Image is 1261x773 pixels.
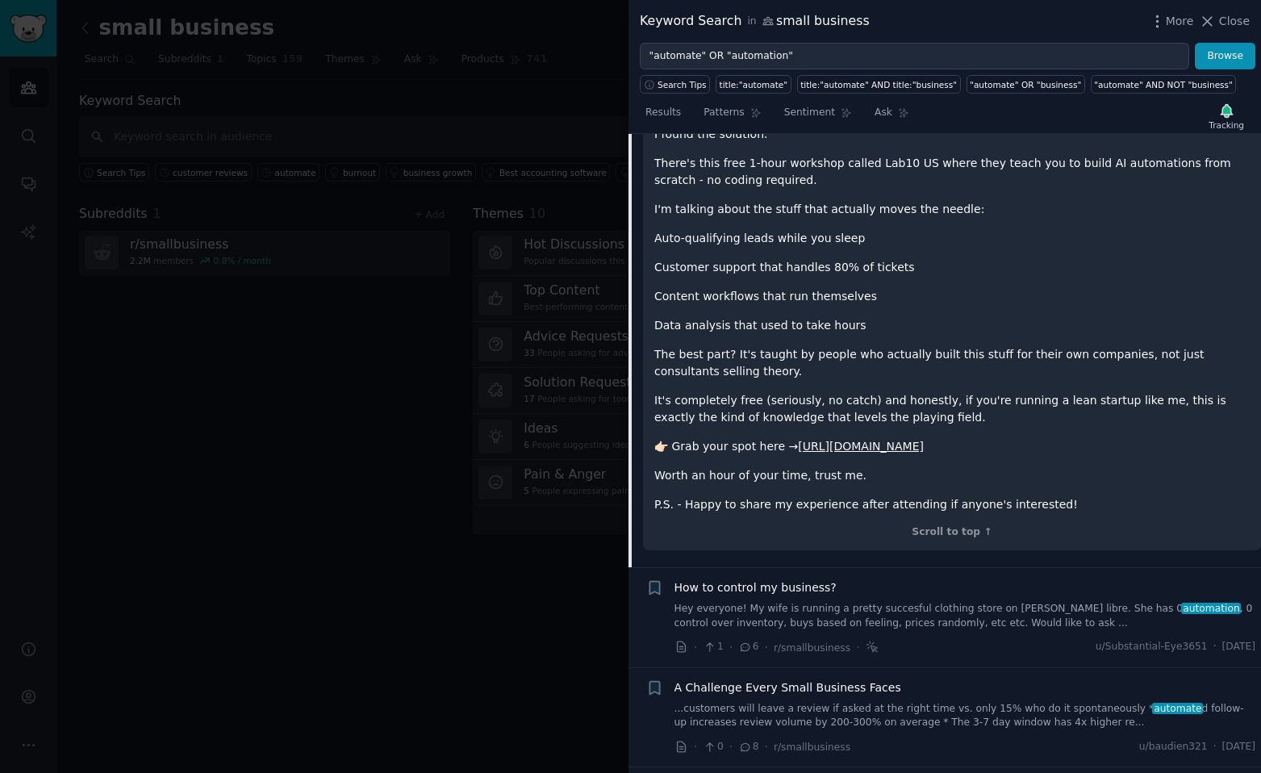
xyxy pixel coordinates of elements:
[640,100,687,133] a: Results
[654,288,1250,305] p: Content workflows that run themselves
[654,126,1250,143] p: I found the solution.
[1209,119,1244,131] div: Tracking
[674,602,1256,630] a: Hey everyone! My wife is running a pretty succesful clothing store on [PERSON_NAME] libre. She ha...
[1091,75,1237,94] a: "automate" AND NOT "business"
[654,259,1250,276] p: Customer support that handles 80% of tickets
[654,438,1250,455] p: 👉🏻 Grab your spot here →
[640,11,870,31] div: Keyword Search small business
[674,702,1256,730] a: ...customers will leave a review if asked at the right time vs. only 15% who do it spontaneously ...
[1152,703,1203,714] span: automate
[1096,640,1208,654] span: u/Substantial-Eye3651
[1181,603,1241,614] span: automation
[869,100,915,133] a: Ask
[1094,79,1233,90] div: "automate" AND NOT "business"
[654,525,1250,540] div: Scroll to top ↑
[784,106,835,120] span: Sentiment
[1195,43,1255,70] button: Browse
[798,440,924,453] a: [URL][DOMAIN_NAME]
[1139,740,1208,754] span: u/baudien321
[779,100,858,133] a: Sentiment
[720,79,788,90] div: title:"automate"
[674,679,901,696] a: A Challenge Every Small Business Faces
[729,639,733,656] span: ·
[1199,13,1250,30] button: Close
[738,740,758,754] span: 8
[856,639,859,656] span: ·
[1213,640,1217,654] span: ·
[645,106,681,120] span: Results
[1219,13,1250,30] span: Close
[797,75,961,94] a: title:"automate" AND title:"business"
[654,392,1250,426] p: It's completely free (seriously, no catch) and honestly, if you're running a lean startup like me...
[970,79,1081,90] div: "automate" OR "business"
[774,642,850,654] span: r/smallbusiness
[698,100,766,133] a: Patterns
[800,79,957,90] div: title:"automate" AND title:"business"
[654,496,1250,513] p: P.S. - Happy to share my experience after attending if anyone's interested!
[640,43,1189,70] input: Try a keyword related to your business
[765,639,768,656] span: ·
[654,317,1250,334] p: Data analysis that used to take hours
[774,742,850,753] span: r/smallbusiness
[654,467,1250,484] p: Worth an hour of your time, trust me.
[654,346,1250,380] p: The best part? It's taught by people who actually built this stuff for their own companies, not j...
[654,155,1250,189] p: There's this free 1-hour workshop called Lab10 US where they teach you to build AI automations fr...
[747,15,756,29] span: in
[694,738,697,755] span: ·
[658,79,707,90] span: Search Tips
[704,106,744,120] span: Patterns
[1149,13,1194,30] button: More
[674,579,837,596] a: How to control my business?
[654,201,1250,218] p: I'm talking about the stuff that actually moves the needle:
[654,230,1250,247] p: Auto-qualifying leads while you sleep
[716,75,791,94] a: title:"automate"
[703,740,723,754] span: 0
[703,640,723,654] span: 1
[738,640,758,654] span: 6
[1213,740,1217,754] span: ·
[694,639,697,656] span: ·
[967,75,1085,94] a: "automate" OR "business"
[1222,640,1255,654] span: [DATE]
[1222,740,1255,754] span: [DATE]
[729,738,733,755] span: ·
[765,738,768,755] span: ·
[875,106,892,120] span: Ask
[1166,13,1194,30] span: More
[1203,99,1250,133] button: Tracking
[640,75,710,94] button: Search Tips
